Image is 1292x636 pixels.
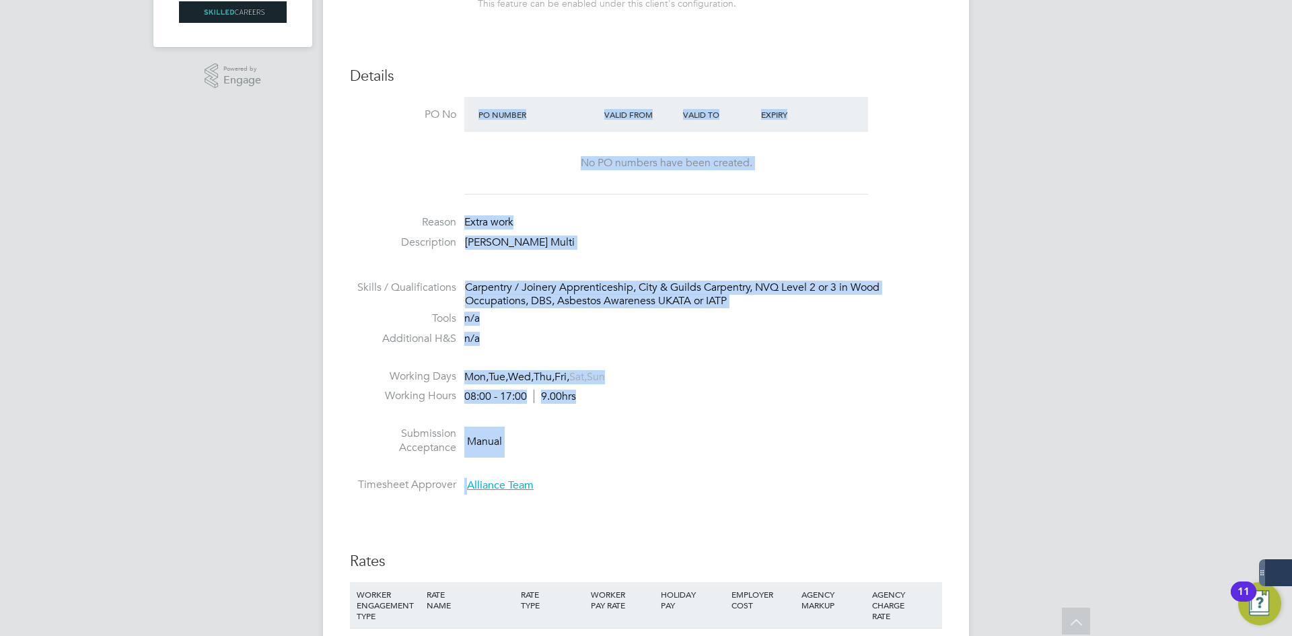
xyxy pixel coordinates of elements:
div: AGENCY MARKUP [798,582,868,617]
span: Sun [587,370,605,384]
div: WORKER ENGAGEMENT TYPE [353,582,423,628]
label: Tools [350,312,456,326]
span: Thu, [534,370,554,384]
span: Sat, [569,370,587,384]
span: Fri, [554,370,569,384]
span: Mon, [464,370,489,384]
div: RATE NAME [423,582,517,617]
label: Description [350,236,456,250]
label: Reason [350,215,456,229]
h3: Details [350,67,942,86]
div: Valid To [680,102,758,127]
span: Wed, [508,370,534,384]
div: HOLIDAY PAY [657,582,727,617]
label: Skills / Qualifications [350,281,456,295]
span: n/a [464,332,480,345]
label: Additional H&S [350,332,456,346]
div: Valid From [601,102,680,127]
div: RATE TYPE [517,582,587,617]
span: Manual [467,434,502,448]
p: [PERSON_NAME] Multi [465,236,942,250]
button: Open Resource Center, 11 new notifications [1238,582,1281,625]
div: PO Number [475,102,601,127]
div: Expiry [758,102,836,127]
label: PO No [350,108,456,122]
span: Powered by [223,63,261,75]
label: Working Days [350,369,456,384]
div: 11 [1237,592,1250,609]
div: 08:00 - 17:00 [464,390,576,404]
span: 9.00hrs [534,390,576,403]
a: Powered byEngage [205,63,262,89]
label: Working Hours [350,389,456,403]
label: Submission Acceptance [350,427,456,455]
span: Extra work [464,215,513,229]
div: WORKER PAY RATE [587,582,657,617]
div: Carpentry / Joinery Apprenticeship, City & Guilds Carpentry, NVQ Level 2 or 3 in Wood Occupations... [465,281,942,309]
div: No PO numbers have been created. [478,156,855,170]
div: AGENCY CHARGE RATE [869,582,939,628]
div: EMPLOYER COST [728,582,798,617]
h3: Rates [350,552,942,571]
span: Engage [223,75,261,86]
img: skilledcareers-logo-retina.png [179,1,287,23]
label: Timesheet Approver [350,478,456,492]
a: Go to home page [170,1,296,23]
span: Alliance Team [467,479,534,492]
span: Tue, [489,370,508,384]
span: n/a [464,312,480,325]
